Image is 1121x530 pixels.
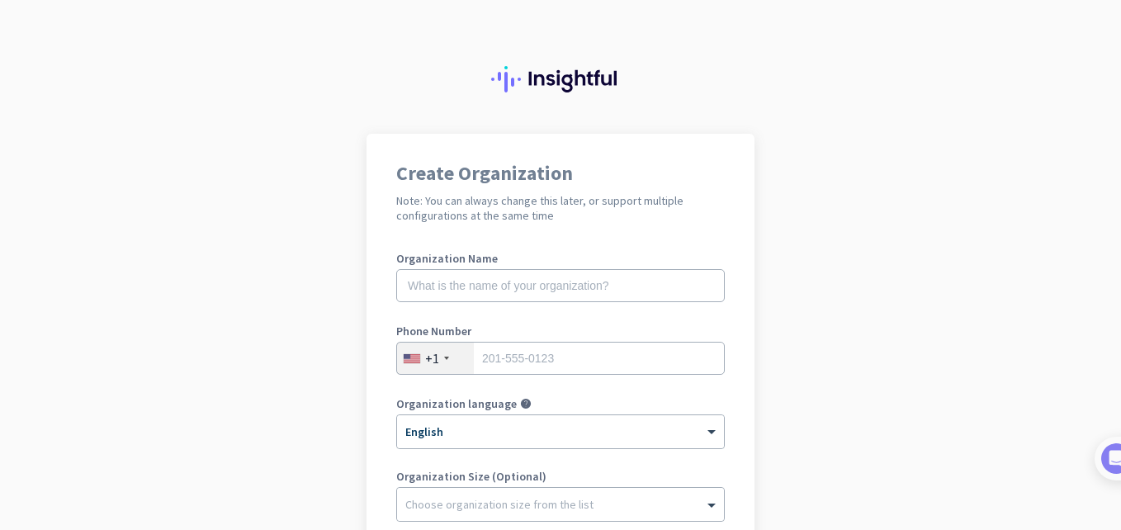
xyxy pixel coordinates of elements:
label: Phone Number [396,325,725,337]
div: +1 [425,350,439,367]
input: What is the name of your organization? [396,269,725,302]
img: Insightful [491,66,630,92]
label: Organization Size (Optional) [396,471,725,482]
label: Organization Name [396,253,725,264]
h2: Note: You can always change this later, or support multiple configurations at the same time [396,193,725,223]
h1: Create Organization [396,163,725,183]
i: help [520,398,532,409]
label: Organization language [396,398,517,409]
input: 201-555-0123 [396,342,725,375]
